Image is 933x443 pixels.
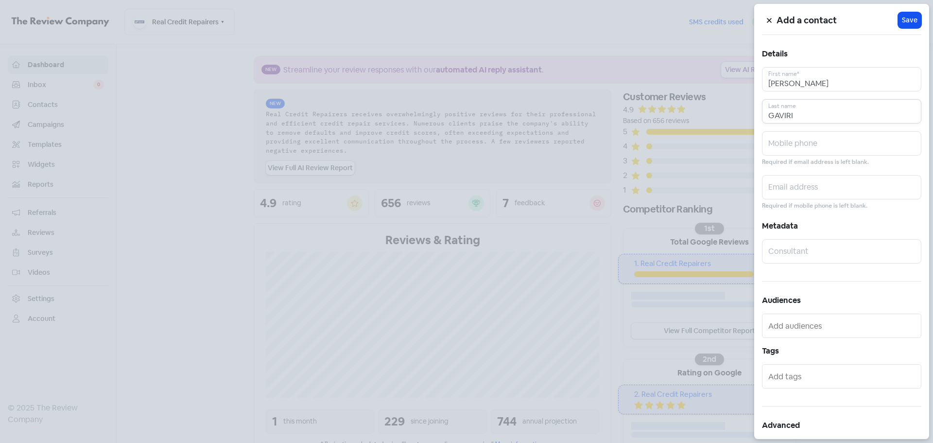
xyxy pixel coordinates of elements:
[768,369,917,384] input: Add tags
[762,293,921,308] h5: Audiences
[768,318,917,334] input: Add audiences
[762,67,921,91] input: First name
[777,13,898,28] h5: Add a contact
[762,131,921,156] input: Mobile phone
[762,344,921,358] h5: Tags
[762,158,869,167] small: Required if email address is left blank.
[762,418,921,433] h5: Advanced
[762,201,867,211] small: Required if mobile phone is left blank.
[762,239,921,264] input: Consultant
[898,12,921,28] button: Save
[902,15,917,25] span: Save
[762,219,921,233] h5: Metadata
[762,99,921,124] input: Last name
[762,175,921,199] input: Email address
[762,47,921,61] h5: Details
